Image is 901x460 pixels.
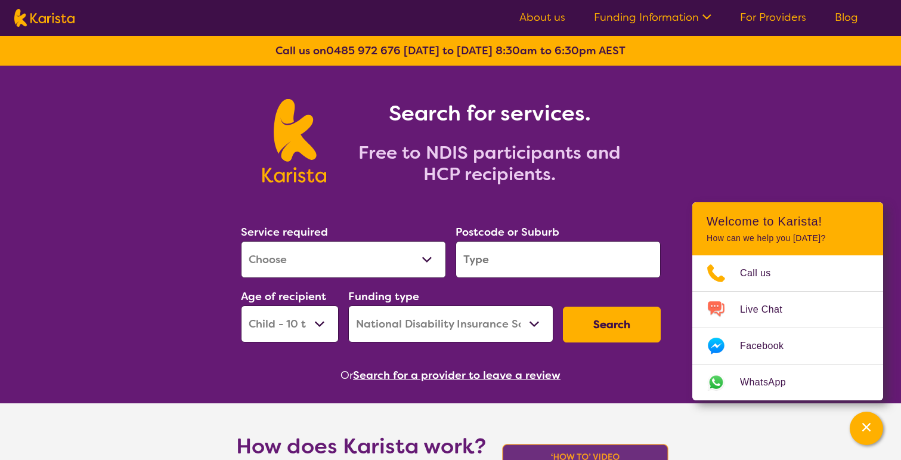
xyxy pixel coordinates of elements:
span: WhatsApp [740,373,800,391]
h2: Welcome to Karista! [707,214,869,229]
label: Funding type [348,289,419,304]
label: Postcode or Suburb [456,225,559,239]
button: Search for a provider to leave a review [353,366,561,384]
a: About us [519,10,565,24]
a: For Providers [740,10,806,24]
button: Search [563,307,661,342]
div: Channel Menu [692,202,883,400]
a: Web link opens in a new tab. [692,365,883,400]
h1: Search for services. [340,99,639,128]
button: Channel Menu [850,412,883,445]
a: Blog [835,10,858,24]
a: 0485 972 676 [326,44,401,58]
span: Facebook [740,337,798,355]
p: How can we help you [DATE]? [707,233,869,243]
img: Karista logo [262,99,326,183]
a: Funding Information [594,10,711,24]
input: Type [456,241,661,278]
span: Live Chat [740,301,797,319]
img: Karista logo [14,9,75,27]
ul: Choose channel [692,255,883,400]
span: Call us [740,264,785,282]
b: Call us on [DATE] to [DATE] 8:30am to 6:30pm AEST [275,44,626,58]
label: Age of recipient [241,289,326,304]
h2: Free to NDIS participants and HCP recipients. [340,142,639,185]
label: Service required [241,225,328,239]
span: Or [340,366,353,384]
